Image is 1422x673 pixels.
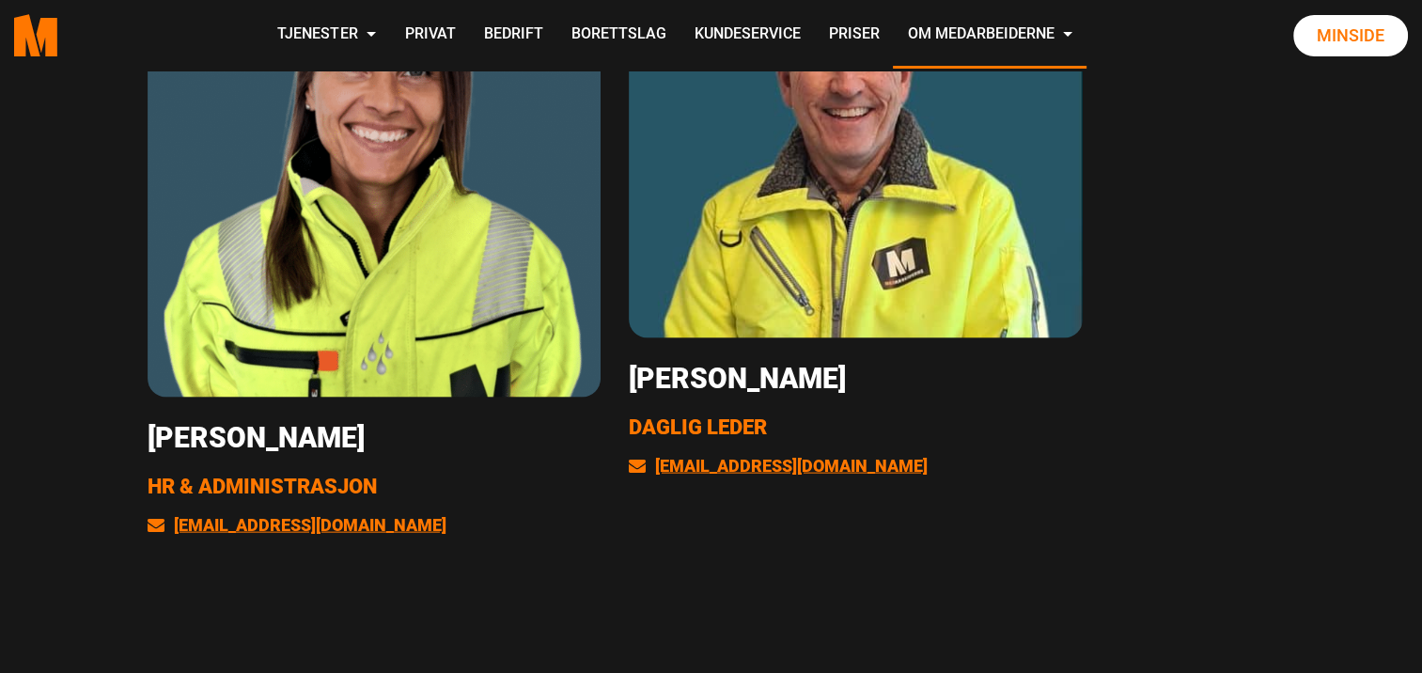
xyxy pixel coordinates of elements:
a: Borettslag [556,2,680,69]
a: [EMAIL_ADDRESS][DOMAIN_NAME] [629,456,928,476]
a: Tjenester [263,2,390,69]
span: HR & Administrasjon [148,475,377,498]
a: Kundeservice [680,2,814,69]
h3: [PERSON_NAME] [629,362,1083,396]
a: Privat [390,2,469,69]
span: Daglig leder [629,415,767,439]
a: Priser [814,2,893,69]
a: [EMAIL_ADDRESS][DOMAIN_NAME] [148,515,446,535]
h3: [PERSON_NAME] [148,421,602,455]
a: Bedrift [469,2,556,69]
a: Minside [1293,15,1408,56]
a: Om Medarbeiderne [893,2,1086,69]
